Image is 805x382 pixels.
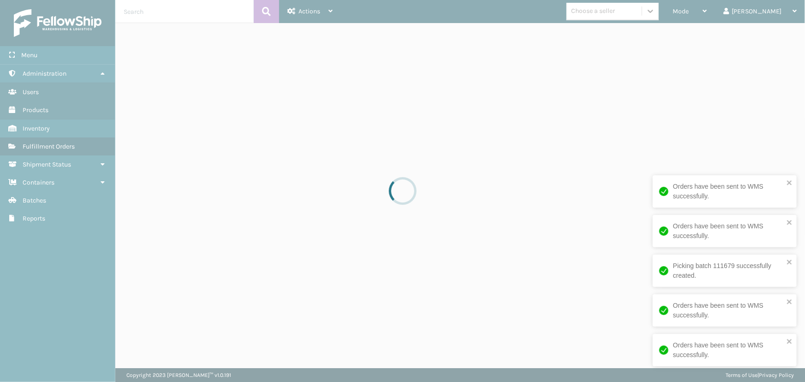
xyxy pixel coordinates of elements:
button: close [787,179,793,188]
div: Orders have been sent to WMS successfully. [673,340,784,360]
button: close [787,338,793,346]
button: close [787,298,793,307]
button: close [787,219,793,227]
div: Orders have been sent to WMS successfully. [673,221,784,241]
div: Picking batch 111679 successfully created. [673,261,784,281]
button: close [787,258,793,267]
div: Orders have been sent to WMS successfully. [673,182,784,201]
div: Orders have been sent to WMS successfully. [673,301,784,320]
